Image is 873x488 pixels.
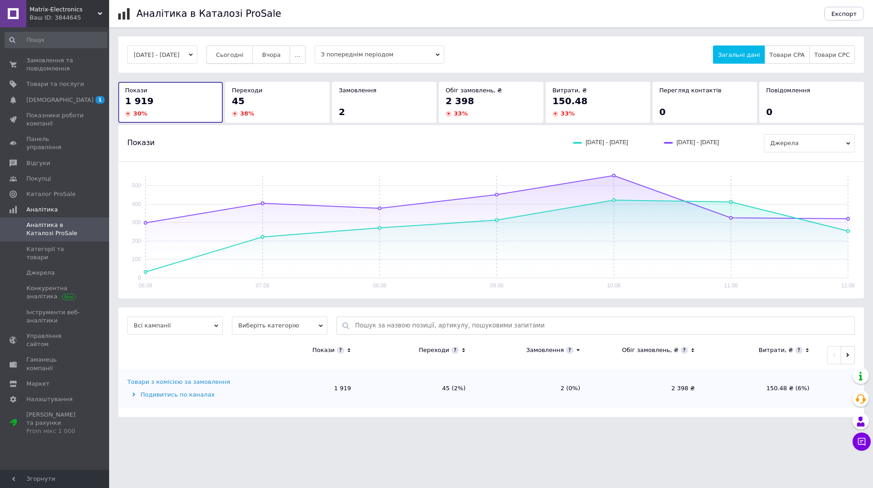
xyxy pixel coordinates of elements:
[339,87,376,94] span: Замовлення
[240,110,254,117] span: 38 %
[26,111,84,128] span: Показники роботи компанії
[446,87,502,94] span: Обіг замовлень, ₴
[125,96,154,106] span: 1 919
[607,282,621,289] text: 10.08
[419,346,449,354] div: Переходи
[622,346,678,354] div: Обіг замовлень, ₴
[132,182,141,189] text: 500
[26,308,84,325] span: Інструменти веб-аналітики
[526,346,564,354] div: Замовлення
[26,284,84,301] span: Конкурентна аналітика
[256,282,269,289] text: 07.08
[290,45,305,64] button: ...
[490,282,503,289] text: 09.08
[30,14,109,22] div: Ваш ID: 3844645
[127,45,197,64] button: [DATE] - [DATE]
[246,369,360,408] td: 1 919
[769,51,804,58] span: Товари CPA
[764,45,809,64] button: Товари CPA
[26,395,73,403] span: Налаштування
[26,221,84,237] span: Аналітика в Каталозі ProSale
[724,282,738,289] text: 11.08
[26,175,51,183] span: Покупці
[26,80,84,88] span: Товари та послуги
[315,45,444,64] span: З попереднім періодом
[26,245,84,262] span: Категорії та товари
[339,106,345,117] span: 2
[127,391,243,399] div: Подивитись по каналах
[232,96,245,106] span: 45
[26,332,84,348] span: Управління сайтом
[26,411,84,436] span: [PERSON_NAME] та рахунки
[132,201,141,207] text: 400
[252,45,290,64] button: Вчора
[26,96,94,104] span: [DEMOGRAPHIC_DATA]
[841,282,855,289] text: 12.08
[853,433,871,451] button: Чат з покупцем
[454,110,468,117] span: 33 %
[561,110,575,117] span: 33 %
[5,32,107,48] input: Пошук
[814,51,850,58] span: Товари CPC
[589,369,704,408] td: 2 398 ₴
[446,96,474,106] span: 2 398
[26,190,75,198] span: Каталог ProSale
[824,7,864,20] button: Експорт
[758,346,793,354] div: Витрати, ₴
[30,5,98,14] span: Matrix-Electronics
[373,282,386,289] text: 08.08
[764,134,855,152] span: Джерела
[704,369,818,408] td: 150.48 ₴ (6%)
[809,45,855,64] button: Товари CPC
[475,369,589,408] td: 2 (0%)
[26,380,50,388] span: Маркет
[718,51,760,58] span: Загальні дані
[139,282,152,289] text: 06.08
[125,87,147,94] span: Покази
[95,96,105,104] span: 1
[132,238,141,244] text: 200
[26,135,84,151] span: Панель управління
[659,106,666,117] span: 0
[26,56,84,73] span: Замовлення та повідомлення
[659,87,722,94] span: Перегляд контактів
[26,356,84,372] span: Гаманець компанії
[552,87,587,94] span: Витрати, ₴
[216,51,244,58] span: Сьогодні
[832,10,857,17] span: Експорт
[132,256,141,262] text: 100
[713,45,765,64] button: Загальні дані
[552,96,587,106] span: 150.48
[136,8,281,19] h1: Аналітика в Каталозі ProSale
[132,219,141,226] text: 300
[206,45,253,64] button: Сьогодні
[360,369,475,408] td: 45 (2%)
[26,206,58,214] span: Аналітика
[312,346,335,354] div: Покази
[26,427,84,435] div: Prom мікс 1 000
[26,269,55,277] span: Джерела
[355,317,850,334] input: Пошук за назвою позиції, артикулу, пошуковими запитами
[766,87,810,94] span: Повідомлення
[232,317,327,335] span: Виберіть категорію
[232,87,262,94] span: Переходи
[133,110,147,117] span: 30 %
[26,159,50,167] span: Відгуки
[127,317,223,335] span: Всі кампанії
[295,51,300,58] span: ...
[127,138,155,148] span: Покази
[127,378,230,386] div: Товари з комісією за замовлення
[766,106,773,117] span: 0
[262,51,281,58] span: Вчора
[138,275,141,281] text: 0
